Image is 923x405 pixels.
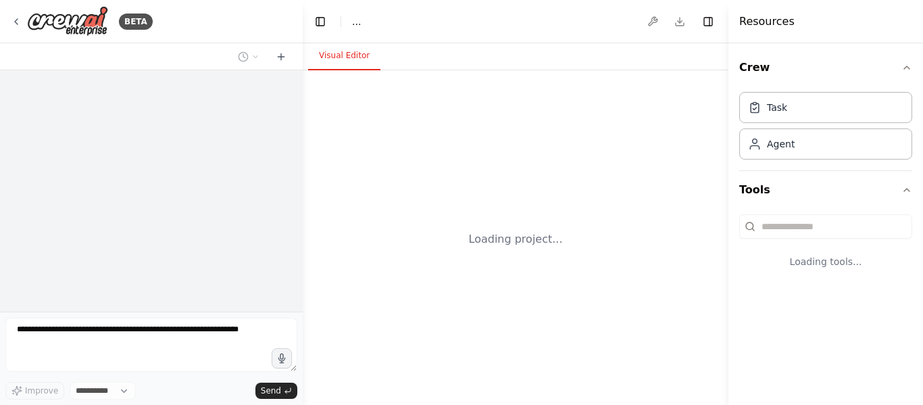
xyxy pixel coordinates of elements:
button: Hide right sidebar [699,12,718,31]
h4: Resources [739,14,795,30]
div: BETA [119,14,153,30]
button: Send [255,383,297,399]
span: Send [261,385,281,396]
div: Crew [739,87,912,170]
button: Crew [739,49,912,87]
div: Task [767,101,787,114]
button: Tools [739,171,912,209]
button: Hide left sidebar [311,12,330,31]
img: Logo [27,6,108,37]
button: Start a new chat [270,49,292,65]
span: Improve [25,385,58,396]
button: Switch to previous chat [232,49,265,65]
div: Loading project... [469,231,563,247]
div: Tools [739,209,912,290]
button: Improve [5,382,64,400]
button: Visual Editor [308,42,380,70]
div: Loading tools... [739,244,912,279]
div: Agent [767,137,795,151]
nav: breadcrumb [352,15,361,28]
span: ... [352,15,361,28]
button: Click to speak your automation idea [272,348,292,368]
